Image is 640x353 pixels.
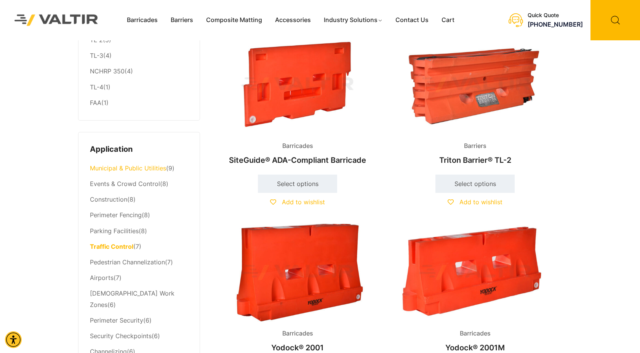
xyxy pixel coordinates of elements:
[90,227,139,235] a: Parking Facilities
[448,198,502,206] a: Add to wishlist
[277,328,319,339] span: Barricades
[454,328,496,339] span: Barricades
[90,258,165,266] a: Pedestrian Channelization
[90,329,188,344] li: (6)
[90,313,188,328] li: (6)
[90,48,188,64] li: (4)
[90,316,143,324] a: Perimeter Security
[90,161,188,176] li: (9)
[90,289,174,308] a: [DEMOGRAPHIC_DATA] Work Zones
[277,140,319,152] span: Barricades
[90,243,133,250] a: Traffic Control
[90,211,142,219] a: Perimeter Fencing
[435,14,461,26] a: Cart
[458,140,492,152] span: Barriers
[6,6,107,35] img: Valtir Rentals
[215,36,380,134] img: Barricades
[435,175,515,193] a: Select options for “Triton Barrier® TL-2”
[270,198,325,206] a: Add to wishlist
[164,14,200,26] a: Barriers
[393,36,557,134] img: Barriers
[393,36,557,169] a: BarriersTriton Barrier® TL-2
[528,21,583,28] a: call (888) 496-3625
[5,331,22,348] div: Accessibility Menu
[90,164,166,172] a: Municipal & Public Utilities
[269,14,317,26] a: Accessories
[90,67,125,75] a: NCHRP 350
[90,64,188,80] li: (4)
[90,33,188,48] li: (5)
[90,208,188,223] li: (8)
[90,239,188,254] li: (7)
[90,52,103,59] a: TL-3
[120,14,164,26] a: Barricades
[215,36,380,169] a: BarricadesSiteGuide® ADA-Compliant Barricade
[90,176,188,192] li: (8)
[459,198,502,206] span: Add to wishlist
[258,175,337,193] a: Select options for “SiteGuide® ADA-Compliant Barricade”
[90,144,188,155] h4: Application
[90,83,103,91] a: TL-4
[200,14,269,26] a: Composite Matting
[389,14,435,26] a: Contact Us
[90,99,101,107] a: FAA
[282,198,325,206] span: Add to wishlist
[528,12,583,19] div: Quick Quote
[90,80,188,95] li: (1)
[90,196,127,203] a: Construction
[393,152,557,169] h2: Triton Barrier® TL-2
[215,223,380,322] img: Barricades
[90,180,160,188] a: Events & Crowd Control
[317,14,389,26] a: Industry Solutions
[90,192,188,208] li: (8)
[215,152,380,169] h2: SiteGuide® ADA-Compliant Barricade
[90,274,114,281] a: Airports
[90,332,152,340] a: Security Checkpoints
[90,286,188,313] li: (6)
[90,254,188,270] li: (7)
[90,223,188,239] li: (8)
[90,270,188,286] li: (7)
[393,223,557,322] img: Barricades
[90,95,188,109] li: (1)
